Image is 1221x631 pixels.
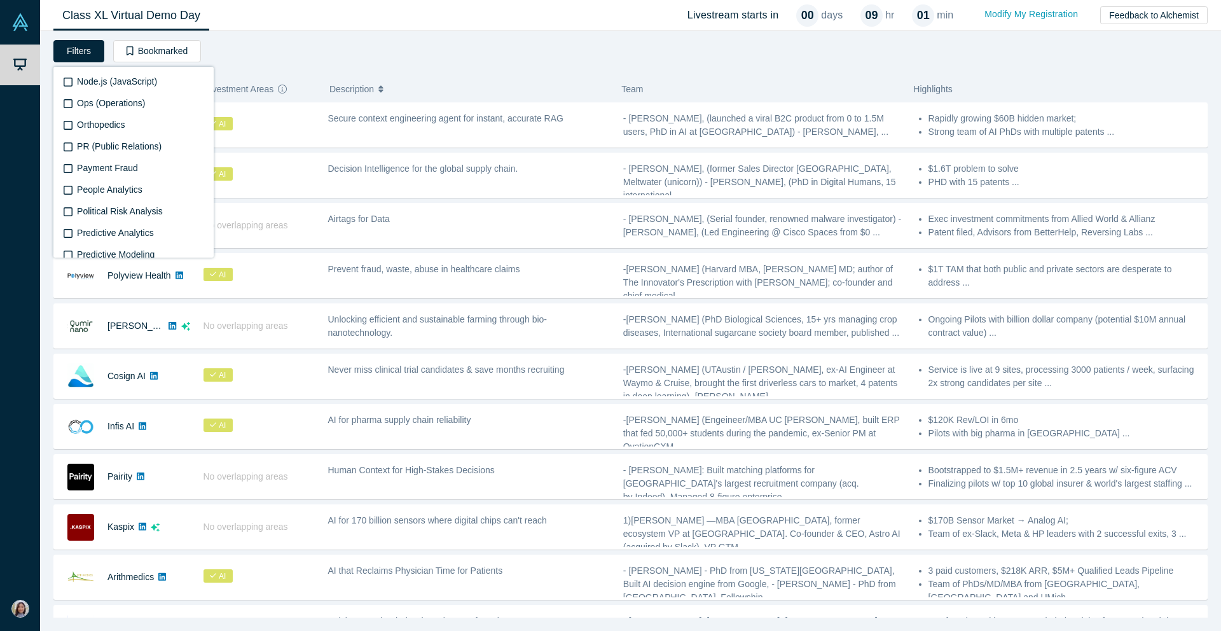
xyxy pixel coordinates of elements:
img: Qumir Nano's Logo [67,313,94,340]
div: 09 [860,4,883,27]
span: No overlapping areas [203,321,288,331]
li: $170B Sensor Market → Analog AI; [928,514,1201,527]
li: Pilots with big pharma in [GEOGRAPHIC_DATA] ... [928,427,1201,440]
li: Strong team of AI PhDs with multiple patents ... [928,125,1201,139]
li: PHD with 15 patents ... [928,176,1201,189]
button: Feedback to Alchemist [1100,6,1208,24]
p: hr [885,8,894,23]
a: Cosign AI [107,371,146,381]
div: 01 [912,4,934,27]
span: AI [203,117,233,130]
p: min [937,8,953,23]
a: [PERSON_NAME] [107,321,181,331]
span: -[PERSON_NAME] (UTAustin / [PERSON_NAME], ex-AI Engineer at Waymo & Cruise, brought the first dri... [623,364,897,401]
a: Infis AI [107,421,134,431]
span: Highlights [913,84,952,94]
p: days [821,8,843,23]
span: -[PERSON_NAME] (PhD Biological Sciences, 15+ yrs managing crop diseases, International sugarcane ... [623,314,899,338]
span: No overlapping areas [203,220,288,230]
a: Kaspix [107,522,134,532]
button: Filters [53,40,104,62]
span: Investment Areas [205,76,273,102]
span: 1)[PERSON_NAME] —MBA [GEOGRAPHIC_DATA], former ecosystem VP at [GEOGRAPHIC_DATA]. Co-founder & CE... [623,515,900,552]
span: AI [203,167,233,181]
span: Orthopedics [77,120,125,130]
span: Team [621,84,643,94]
li: Service is live at 9 sites, processing 3000 patients / week, surfacing 2x strong candidates per s... [928,363,1201,390]
span: AI for 170 billion sensors where digital chips can't reach [328,515,547,525]
span: Predictive Modeling [77,249,155,260]
span: AI [203,419,233,432]
a: Modify My Registration [971,3,1091,25]
span: Description [329,76,374,102]
li: Bootstrapped to $1.5M+ revenue in 2.5 years w/ six-figure ACV [928,464,1201,477]
button: Bookmarked [113,40,201,62]
span: Payment Fraud [77,163,138,173]
img: Polyview Health's Logo [67,263,94,289]
li: $120K Rev/LOI in 6mo [928,413,1201,427]
span: Decision Intelligence for the global supply chain. [328,163,518,174]
span: AI [203,268,233,281]
span: Node.js (JavaScript) [77,76,157,87]
span: Never miss clinical trial candidates & save months recruiting [328,364,565,375]
span: -[PERSON_NAME] (Harvard MBA, [PERSON_NAME] MD; author of The Innovator's Prescription with [PERSO... [623,264,893,301]
span: Prevent fraud, waste, abuse in healthcare claims [328,264,520,274]
a: Pairity [107,471,132,482]
span: PR (Public Relations) [77,141,162,151]
div: 00 [796,4,818,27]
span: Unlocking efficient and sustainable farming through bio-nanotechnology. [328,314,548,338]
span: AI [203,569,233,583]
li: Team of PhDs/MD/MBA from [GEOGRAPHIC_DATA], [GEOGRAPHIC_DATA] and UMich. ... [928,578,1201,604]
span: Predictive Analytics [77,228,154,238]
li: Finalizing pilots w/ top 10 global insurer & world's largest staffing ... [928,477,1201,490]
span: - [PERSON_NAME], (launched a viral B2C product from 0 to 1.5M users, PhD in AI at [GEOGRAPHIC_DAT... [623,113,888,137]
span: Ops (Operations) [77,98,145,108]
span: - [PERSON_NAME], (Serial founder, renowned malware investigator) - [PERSON_NAME], (Led Engineerin... [623,214,901,237]
a: Class XL Virtual Demo Day [53,1,209,31]
span: No overlapping areas [203,471,288,482]
span: No overlapping areas [203,522,288,532]
span: - [PERSON_NAME], (former Sales Director [GEOGRAPHIC_DATA], Meltwater (unicorn)) - [PERSON_NAME], ... [623,163,896,200]
img: Pairity's Logo [67,464,94,490]
span: AI [203,368,233,382]
button: Description [329,76,608,102]
svg: dsa ai sparkles [181,322,190,331]
li: Team of ex-Slack, Meta & HP leaders with 2 successful exits, 3 ... [928,527,1201,541]
span: AI that Reclaims Physician Time for Patients [328,565,503,576]
img: Kaspix's Logo [67,514,94,541]
img: Arithmedics's Logo [67,564,94,591]
li: Exec investment commitments from Allied World & Allianz [928,212,1201,226]
a: Polyview Health [107,270,171,281]
li: $1.6T problem to solve [928,162,1201,176]
span: Solving Supply Chain Chaos in Manufacturing [328,616,509,626]
span: Secure context engineering agent for instant, accurate RAG [328,113,563,123]
img: Alchemist Vault Logo [11,13,29,31]
li: $1T TAM that both public and private sectors are desperate to address ... [928,263,1201,289]
img: Cosign AI's Logo [67,363,94,390]
span: Political Risk Analysis [77,206,163,216]
span: Human Context for High-Stakes Decisions [328,465,495,475]
span: - [PERSON_NAME] - PhD from [US_STATE][GEOGRAPHIC_DATA], Built AI decision engine from Google, - [... [623,565,896,602]
li: Ongoing Pilots with billion dollar company (potential $10M annual contract value) ... [928,313,1201,340]
img: Infis AI's Logo [67,413,94,440]
span: - [PERSON_NAME]: Built matching platforms for [GEOGRAPHIC_DATA]'s largest recruitment company (ac... [623,465,859,502]
li: Rapidly growing $60B hidden market; [928,112,1201,125]
span: AI for pharma supply chain reliability [328,415,471,425]
a: Arithmedics [107,572,154,582]
li: 3 paid customers, $218K ARR, $5M+ Qualified Leads Pipeline [928,564,1201,578]
span: -[PERSON_NAME] (Engeineer/MBA UC [PERSON_NAME], built ERP that fed 50,000+ students during the pa... [623,415,900,452]
li: Patent filed, Advisors from BetterHelp, Reversing Labs ... [928,226,1201,239]
img: Cindy Wei's Account [11,600,29,618]
span: Airtags for Data [328,214,390,224]
svg: dsa ai sparkles [151,523,160,532]
h4: Livestream starts in [687,9,779,21]
span: People Analytics [77,184,142,195]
